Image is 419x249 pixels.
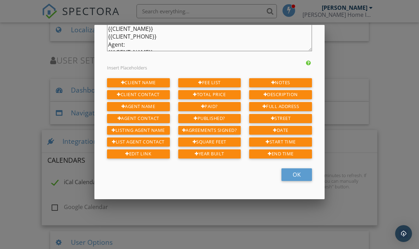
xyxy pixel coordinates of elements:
[249,114,312,123] div: Street
[107,16,312,51] textarea: Client: {{CLIENT_NAME}} {{CLIENT_PHONE}} Agent: {{AGENT_NAME}} {{AGENT_CONTACT_INFO}} Listing: {{...
[249,102,312,111] div: Full Address
[178,149,241,159] div: Year Built
[178,78,241,87] div: Fee List
[107,114,170,123] div: Agent Contact
[107,65,147,71] label: Insert Placeholders
[178,102,241,111] div: Paid?
[249,78,312,87] div: Notes
[249,90,312,99] div: Description
[178,137,241,147] div: Square Feet
[107,149,170,159] div: Edit Link
[281,168,312,181] div: OK
[249,137,312,147] div: Start Time
[178,126,241,135] div: Agreements signed?
[107,78,170,87] div: Client Name
[107,137,170,147] div: List Agent Contact
[249,149,312,159] div: End Time
[107,102,170,111] div: Agent Name
[178,90,241,99] div: Total Price
[249,126,312,135] div: Date
[107,126,170,135] div: Listing Agent Name
[395,225,412,242] div: Open Intercom Messenger
[178,114,241,123] div: Published?
[107,90,170,99] div: Client Contact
